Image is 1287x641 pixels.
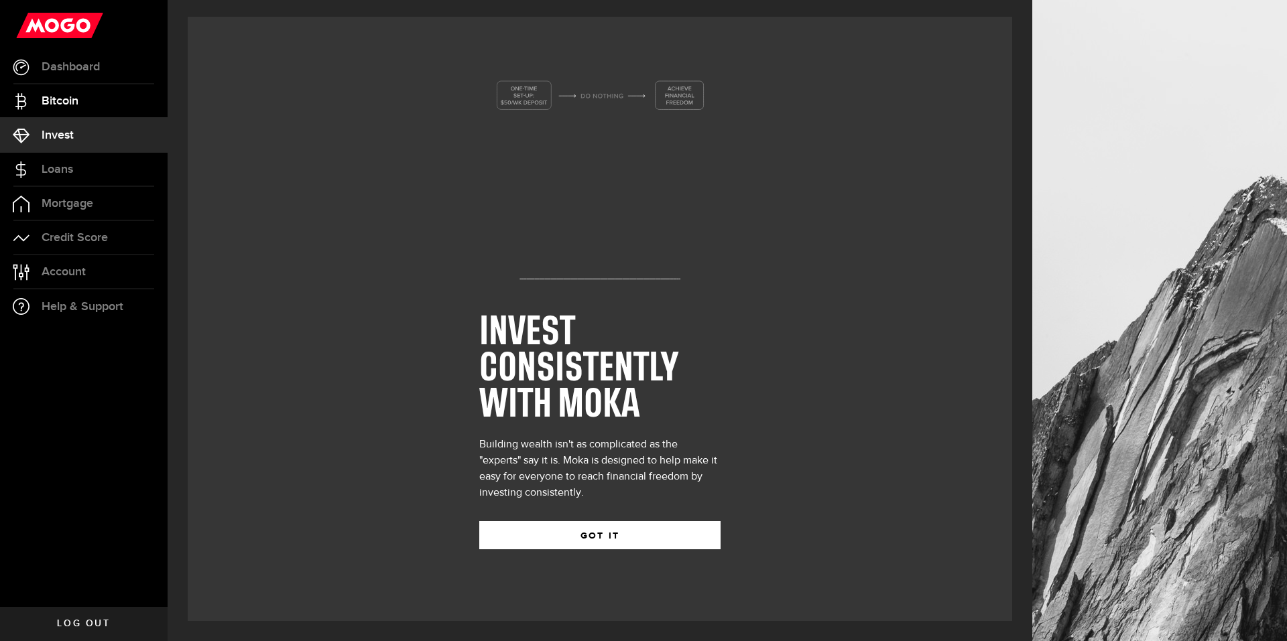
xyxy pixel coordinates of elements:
[42,61,100,73] span: Dashboard
[42,198,93,210] span: Mortgage
[479,315,721,423] h1: INVEST CONSISTENTLY WITH MOKA
[42,129,74,141] span: Invest
[42,232,108,244] span: Credit Score
[42,163,73,175] span: Loans
[57,619,110,628] span: Log out
[42,266,86,278] span: Account
[479,521,721,549] button: GOT IT
[42,301,123,313] span: Help & Support
[479,437,721,501] div: Building wealth isn't as complicated as the "experts" say it is. Moka is designed to help make it...
[11,5,51,46] button: Open LiveChat chat widget
[42,95,78,107] span: Bitcoin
